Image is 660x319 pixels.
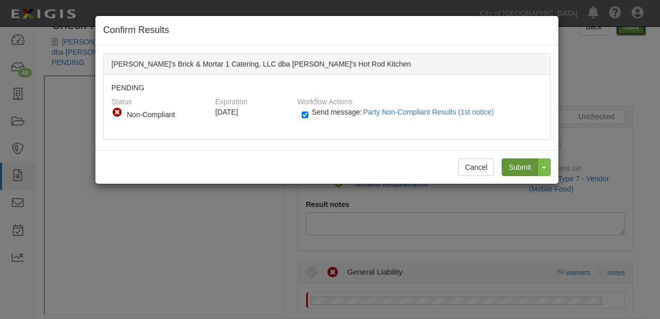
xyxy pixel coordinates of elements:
[302,109,308,121] input: Send message:Party Non-Compliant Results (1st notice)
[312,108,498,116] span: Send message:
[111,93,132,107] label: Status
[362,105,498,119] button: Send message:
[127,109,204,120] div: Non-Compliant
[502,158,538,176] input: Submit
[104,54,550,75] div: [PERSON_NAME]'s Brick & Mortar 1 Catering, LLC dba [PERSON_NAME]'s Hot Rod Kitchen
[298,93,352,107] label: Workflow Actions
[104,75,550,139] div: PENDING
[458,158,494,176] button: Cancel
[111,107,123,118] i: Non-Compliant
[216,93,247,107] label: Expiration
[363,108,494,116] span: Party Non-Compliant Results (1st notice)
[103,24,551,37] h4: Confirm Results
[216,107,290,117] div: [DATE]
